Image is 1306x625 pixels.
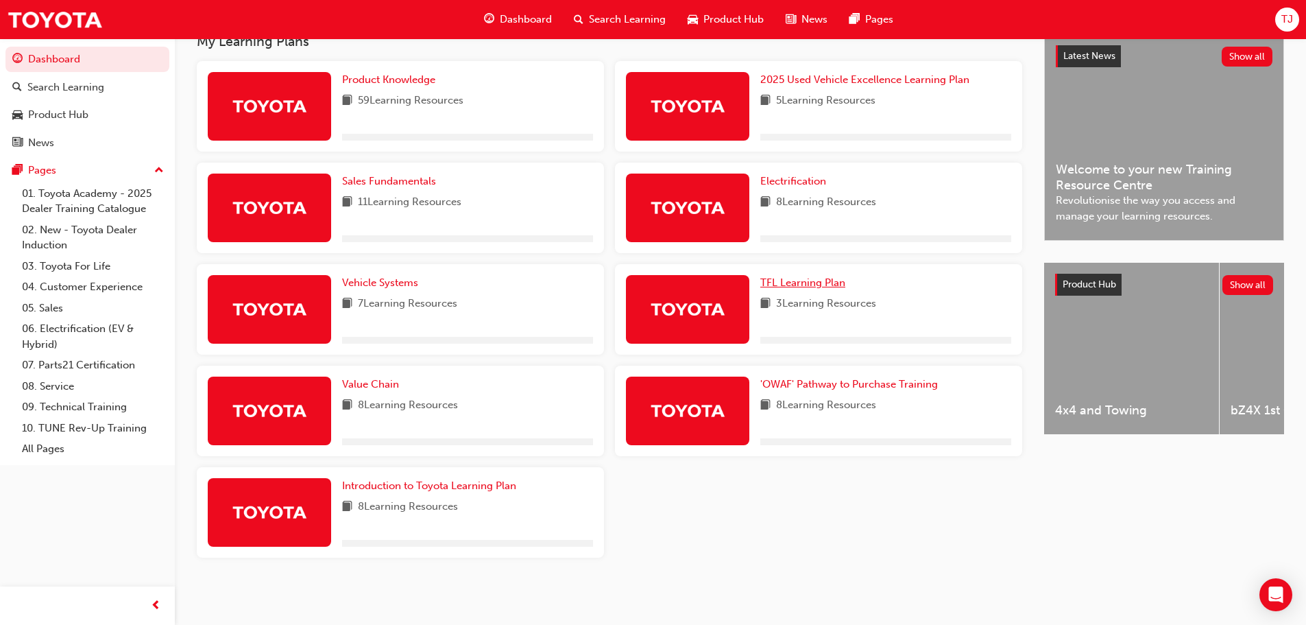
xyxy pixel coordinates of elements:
span: Product Knowledge [342,73,435,86]
span: car-icon [688,11,698,28]
a: 04. Customer Experience [16,276,169,298]
button: DashboardSearch LearningProduct HubNews [5,44,169,158]
a: Product Hub [5,102,169,128]
div: Open Intercom Messenger [1259,578,1292,611]
a: 4x4 and Towing [1044,263,1219,434]
a: 10. TUNE Rev-Up Training [16,418,169,439]
span: book-icon [342,194,352,211]
a: pages-iconPages [838,5,904,34]
button: Pages [5,158,169,183]
span: book-icon [760,93,771,110]
img: Trak [232,94,307,118]
a: Value Chain [342,377,404,392]
span: Revolutionise the way you access and manage your learning resources. [1056,193,1272,224]
a: 03. Toyota For Life [16,256,169,277]
a: All Pages [16,438,169,460]
a: guage-iconDashboard [473,5,563,34]
span: 4x4 and Towing [1055,403,1208,418]
div: Pages [28,163,56,178]
span: Welcome to your new Training Resource Centre [1056,162,1272,193]
button: Show all [1222,47,1273,67]
span: book-icon [760,397,771,414]
div: Search Learning [27,80,104,95]
img: Trak [232,500,307,524]
span: book-icon [342,499,352,516]
a: Introduction to Toyota Learning Plan [342,478,522,494]
a: 2025 Used Vehicle Excellence Learning Plan [760,72,975,88]
a: 05. Sales [16,298,169,319]
span: Product Hub [703,12,764,27]
a: Latest NewsShow allWelcome to your new Training Resource CentreRevolutionise the way you access a... [1044,34,1284,241]
a: search-iconSearch Learning [563,5,677,34]
a: news-iconNews [775,5,838,34]
span: news-icon [786,11,796,28]
a: TFL Learning Plan [760,275,851,291]
span: book-icon [342,93,352,110]
span: Dashboard [500,12,552,27]
a: Electrification [760,174,832,189]
a: 01. Toyota Academy - 2025 Dealer Training Catalogue [16,183,169,220]
a: 07. Parts21 Certification [16,355,169,376]
div: News [28,135,54,151]
a: 02. New - Toyota Dealer Induction [16,220,169,256]
span: TJ [1281,12,1293,27]
span: 59 Learning Resources [358,93,463,110]
img: Trak [650,94,725,118]
span: search-icon [574,11,583,28]
img: Trak [232,196,307,220]
span: up-icon [154,162,164,180]
span: prev-icon [151,598,161,615]
a: 09. Technical Training [16,397,169,418]
span: 8 Learning Resources [776,194,876,211]
span: book-icon [760,194,771,211]
a: Sales Fundamentals [342,174,442,189]
a: 08. Service [16,376,169,397]
img: Trak [650,399,725,423]
span: 2025 Used Vehicle Excellence Learning Plan [760,73,969,86]
img: Trak [7,4,103,35]
span: car-icon [12,109,23,121]
span: 5 Learning Resources [776,93,875,110]
span: TFL Learning Plan [760,276,845,289]
span: 8 Learning Resources [358,397,458,414]
img: Trak [650,196,725,220]
span: 3 Learning Resources [776,296,876,313]
img: Trak [650,297,725,321]
span: Value Chain [342,378,399,390]
span: News [801,12,827,27]
span: book-icon [342,296,352,313]
a: News [5,130,169,156]
span: guage-icon [12,54,23,66]
a: Product HubShow all [1055,274,1273,296]
h3: My Learning Plans [197,34,1022,49]
span: 8 Learning Resources [358,499,458,516]
span: pages-icon [849,11,860,28]
img: Trak [232,399,307,423]
span: book-icon [342,397,352,414]
a: car-iconProduct Hub [677,5,775,34]
span: Latest News [1063,50,1115,62]
a: Search Learning [5,75,169,100]
button: Show all [1222,275,1274,295]
span: Sales Fundamentals [342,175,436,187]
span: 'OWAF' Pathway to Purchase Training [760,378,938,390]
img: Trak [232,297,307,321]
span: Electrification [760,175,826,187]
a: Latest NewsShow all [1056,45,1272,67]
span: search-icon [12,82,22,94]
a: 'OWAF' Pathway to Purchase Training [760,377,943,392]
a: 06. Electrification (EV & Hybrid) [16,318,169,355]
span: Introduction to Toyota Learning Plan [342,480,516,492]
span: 8 Learning Resources [776,397,876,414]
div: Product Hub [28,107,88,123]
button: TJ [1275,8,1299,32]
a: Dashboard [5,47,169,72]
span: pages-icon [12,165,23,177]
span: Vehicle Systems [342,276,418,289]
span: 7 Learning Resources [358,296,457,313]
a: Vehicle Systems [342,275,424,291]
a: Product Knowledge [342,72,441,88]
span: 11 Learning Resources [358,194,461,211]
